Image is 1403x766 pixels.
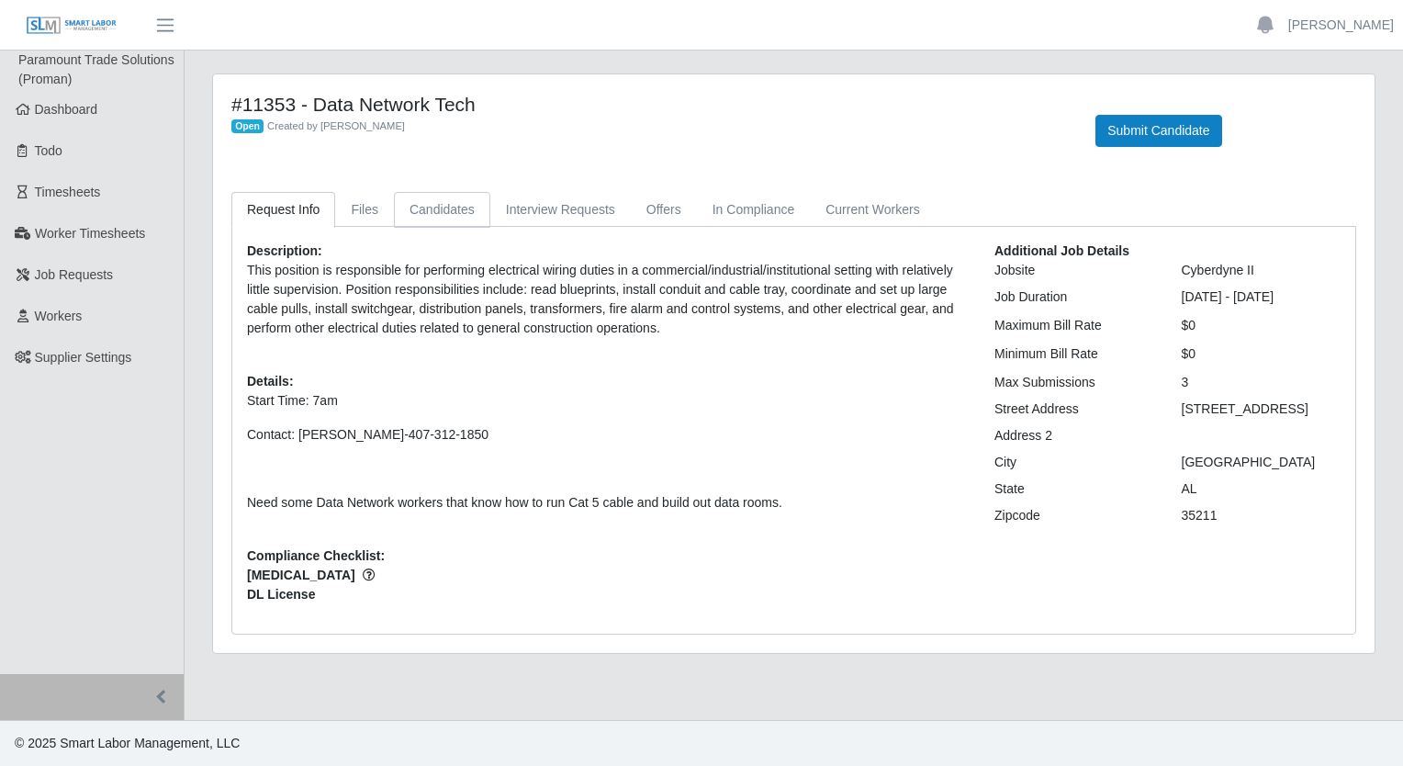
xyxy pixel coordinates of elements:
[981,426,1168,445] div: Address 2
[247,391,967,411] p: Start Time: 7am
[247,585,967,604] span: DL License
[18,52,174,86] span: Paramount Trade Solutions (Proman)
[247,261,967,338] p: This position is responsible for performing electrical wiring duties in a commercial/industrial/i...
[1288,16,1394,35] a: [PERSON_NAME]
[1095,115,1221,147] button: Submit Candidate
[1168,400,1355,419] div: [STREET_ADDRESS]
[394,192,490,228] a: Candidates
[981,287,1168,307] div: Job Duration
[35,185,101,199] span: Timesheets
[35,267,114,282] span: Job Requests
[697,192,811,228] a: In Compliance
[15,736,240,750] span: © 2025 Smart Labor Management, LLC
[1168,344,1355,364] div: $0
[247,243,322,258] b: Description:
[490,192,631,228] a: Interview Requests
[1168,453,1355,472] div: [GEOGRAPHIC_DATA]
[1168,287,1355,307] div: [DATE] - [DATE]
[981,506,1168,525] div: Zipcode
[981,400,1168,419] div: Street Address
[994,243,1129,258] b: Additional Job Details
[247,425,967,445] p: Contact: [PERSON_NAME]-407-312-1850
[981,316,1168,335] div: Maximum Bill Rate
[1168,373,1355,392] div: 3
[247,566,967,585] span: [MEDICAL_DATA]
[1168,506,1355,525] div: 35211
[981,453,1168,472] div: City
[335,192,394,228] a: Files
[631,192,697,228] a: Offers
[1168,316,1355,335] div: $0
[247,493,967,513] p: Need some Data Network workers that know how to run Cat 5 cable and build out data rooms.
[981,261,1168,280] div: Jobsite
[247,548,385,563] b: Compliance Checklist:
[1168,479,1355,499] div: AL
[35,143,62,158] span: Todo
[35,309,83,323] span: Workers
[981,344,1168,364] div: Minimum Bill Rate
[35,102,98,117] span: Dashboard
[810,192,935,228] a: Current Workers
[981,373,1168,392] div: Max Submissions
[35,226,145,241] span: Worker Timesheets
[1168,261,1355,280] div: Cyberdyne II
[267,120,405,131] span: Created by [PERSON_NAME]
[231,93,1068,116] h4: #11353 - Data Network Tech
[26,16,118,36] img: SLM Logo
[981,479,1168,499] div: State
[247,374,294,389] b: Details:
[231,119,264,134] span: Open
[231,192,335,228] a: Request Info
[35,350,132,365] span: Supplier Settings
